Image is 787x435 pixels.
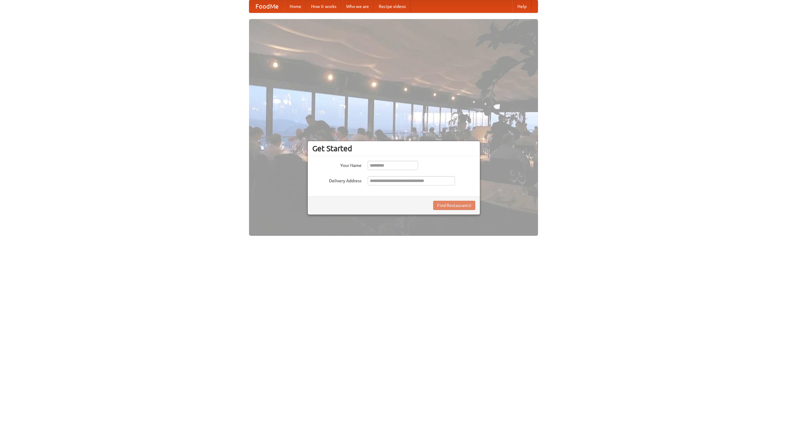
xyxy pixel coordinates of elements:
label: Delivery Address [312,176,362,184]
a: Home [285,0,306,13]
a: Recipe videos [374,0,411,13]
a: Who we are [341,0,374,13]
a: How it works [306,0,341,13]
button: Find Restaurants! [433,201,475,210]
label: Your Name [312,161,362,168]
a: FoodMe [249,0,285,13]
a: Help [512,0,532,13]
h3: Get Started [312,144,475,153]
